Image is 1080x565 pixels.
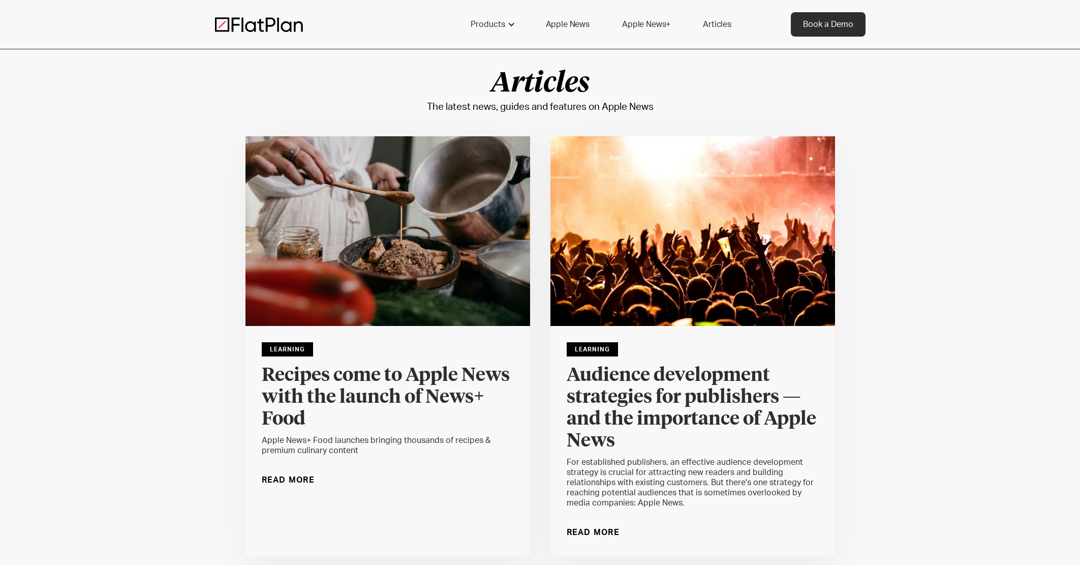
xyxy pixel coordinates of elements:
div: The latest news, guides and features on Apple News [427,99,654,116]
a: Read More [567,524,620,541]
a: Apple News+ [610,12,683,37]
a: Apple News [534,12,602,37]
h4: Recipes come to Apple News with the launch of News+ Food [262,365,514,430]
em: Articles [491,70,590,98]
a: Recipes come to Apple News with the launch of News+ Food [262,365,514,435]
a: Read More [262,472,315,488]
h4: Audience development strategies for publishers — and the importance of Apple News [567,365,819,452]
div: Learning [262,342,313,356]
div: Products [471,18,505,31]
a: Articles [691,12,744,37]
a: Book a Demo [791,12,866,37]
div: Book a Demo [803,18,853,31]
div: Apple News+ Food launches bringing thousands of recipes & premium culinary content [262,435,514,456]
a: Audience development strategies for publishers — and the importance of Apple News [567,365,819,457]
div: Learning [567,342,618,356]
div: For established publishers, an effective audience development strategy is crucial for attracting ... [567,457,819,508]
